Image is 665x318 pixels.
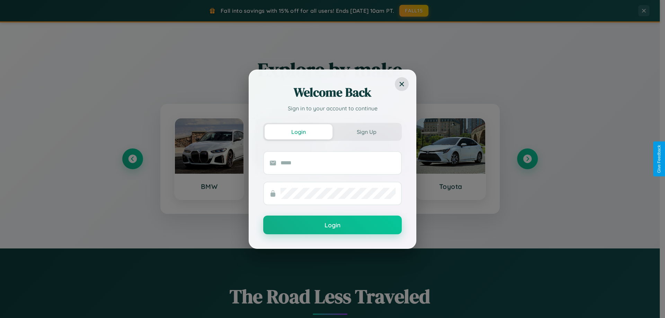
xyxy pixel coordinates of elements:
h2: Welcome Back [263,84,402,101]
div: Give Feedback [657,145,662,173]
button: Login [265,124,332,139]
button: Sign Up [332,124,400,139]
button: Login [263,216,402,234]
p: Sign in to your account to continue [263,104,402,112]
